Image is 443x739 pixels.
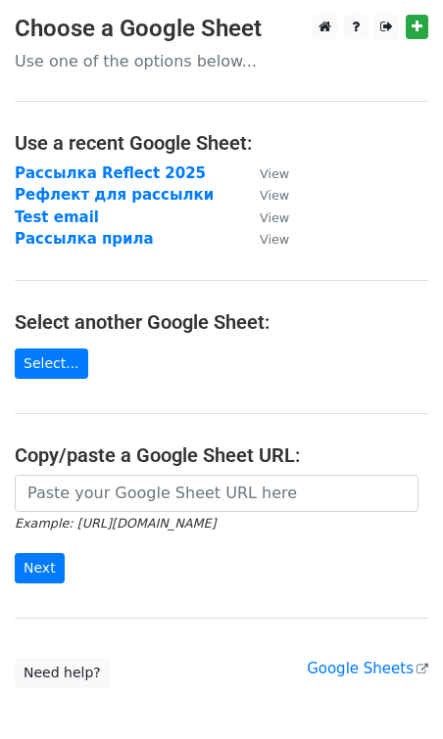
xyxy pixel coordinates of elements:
[15,310,428,334] h4: Select another Google Sheet:
[15,230,154,248] a: Рассылка прила
[15,131,428,155] h4: Use a recent Google Sheet:
[15,553,65,583] input: Next
[240,164,289,182] a: View
[260,232,289,247] small: View
[15,186,214,204] a: Рефлект для рассылки
[15,51,428,71] p: Use one of the options below...
[15,443,428,467] h4: Copy/paste a Google Sheet URL:
[260,210,289,225] small: View
[240,208,289,226] a: View
[15,516,216,531] small: Example: [URL][DOMAIN_NAME]
[15,475,418,512] input: Paste your Google Sheet URL here
[15,164,206,182] a: Рассылка Reflect 2025
[240,186,289,204] a: View
[15,208,99,226] a: Test email
[307,660,428,677] a: Google Sheets
[15,658,110,688] a: Need help?
[15,348,88,379] a: Select...
[15,15,428,43] h3: Choose a Google Sheet
[260,188,289,203] small: View
[240,230,289,248] a: View
[260,166,289,181] small: View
